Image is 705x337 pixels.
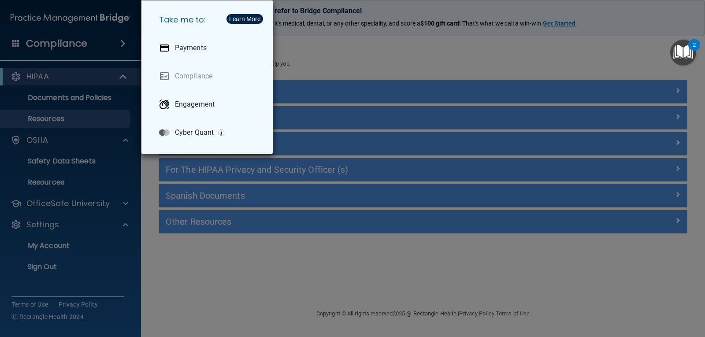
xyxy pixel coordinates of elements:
[152,64,266,89] a: Compliance
[229,16,260,22] div: Learn More
[693,45,696,56] div: 2
[175,44,207,52] p: Payments
[175,100,215,109] p: Engagement
[226,14,263,24] button: Learn More
[152,120,266,145] a: Cyber Quant
[152,36,266,60] a: Payments
[670,40,696,66] button: Open Resource Center, 2 new notifications
[152,7,266,32] h5: Take me to:
[152,92,266,117] a: Engagement
[175,128,214,137] p: Cyber Quant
